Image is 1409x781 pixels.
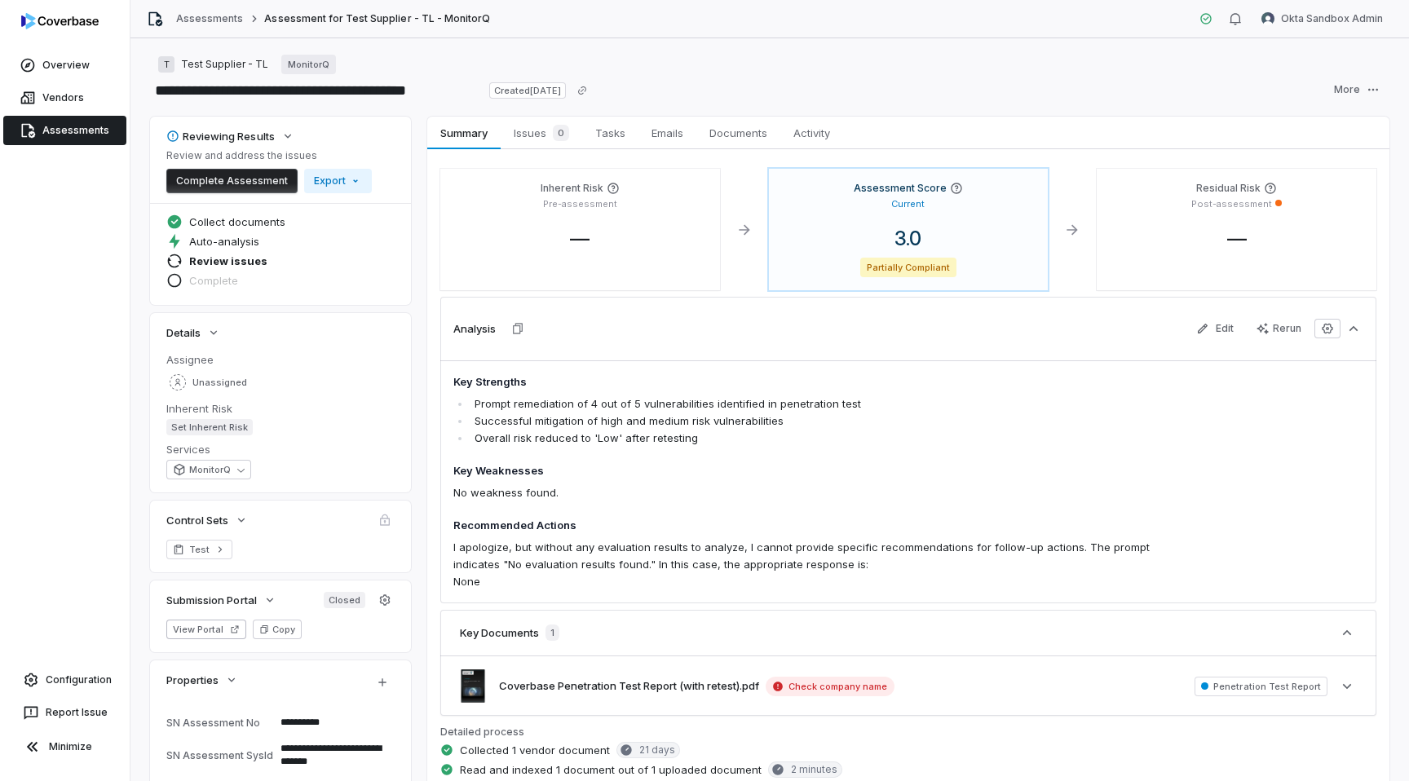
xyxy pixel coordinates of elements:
button: Edit [1186,316,1243,341]
span: Activity [787,122,837,143]
span: 0 [553,125,569,141]
a: Assessments [3,116,126,145]
a: Vendors [3,83,126,113]
p: Current [891,198,925,210]
li: Successful mitigation of high and medium risk vulnerabilities [470,413,1182,430]
span: 3.0 [881,227,934,250]
button: Minimize [7,730,123,763]
button: Details [161,318,225,347]
p: No weakness found. [453,484,1182,501]
button: TTest Supplier - TL [153,50,273,79]
span: Auto-analysis [189,234,259,249]
a: Overview [3,51,126,80]
button: View Portal [166,620,246,639]
div: SN Assessment SysId [166,749,274,761]
span: Properties [166,673,219,687]
div: Rerun [1257,322,1301,335]
span: Complete [189,273,238,288]
img: 941eba9bfd1f405cbddf5990ab1c1830.jpg [460,669,486,703]
span: Unassigned [192,377,247,389]
h4: Recommended Actions [453,518,1182,534]
span: Penetration Test Report [1195,677,1327,696]
span: Control Sets [166,513,228,527]
span: 1 [545,624,559,641]
span: Test Supplier - TL [181,58,268,71]
span: MonitorQ [189,464,231,476]
span: Check company name [766,677,894,696]
button: Copy link [568,76,597,105]
h3: Key Documents [460,625,539,640]
p: Detailed process [440,722,1376,742]
button: Export [304,169,372,193]
span: — [557,227,603,250]
button: Complete Assessment [166,169,298,193]
p: Review and address the issues [166,149,372,162]
p: Pre-assessment [543,198,617,210]
h4: Inherent Risk [541,182,603,195]
span: Closed [324,592,365,608]
span: Partially Compliant [860,258,957,277]
button: Coverbase Penetration Test Report (with retest).pdf [499,678,759,695]
button: Control Sets [161,505,253,535]
span: 21 days [639,743,675,757]
dt: Services [166,442,395,457]
p: I apologize, but without any evaluation results to analyze, I cannot provide specific recommendat... [453,539,1182,573]
span: Collect documents [189,214,285,229]
img: logo-D7KZi-bG.svg [21,13,99,29]
span: Read and indexed 1 document out of 1 uploaded document [460,762,762,777]
button: Properties [161,665,243,695]
span: Test [189,543,210,556]
span: Summary [434,122,493,143]
a: Configuration [7,665,123,695]
a: Test [166,540,232,559]
span: 2 minutes [791,763,837,776]
span: Details [166,325,201,340]
span: Documents [703,122,774,143]
div: Reviewing Results [166,129,275,143]
span: Created [DATE] [489,82,566,99]
img: Okta Sandbox Admin avatar [1261,12,1274,25]
button: Reviewing Results [161,121,299,151]
button: Copy [253,620,302,639]
a: MonitorQ [281,55,336,74]
span: Okta Sandbox Admin [1281,12,1383,25]
h4: Assessment Score [854,182,947,195]
span: Submission Portal [166,593,257,607]
dt: Inherent Risk [166,401,395,416]
div: SN Assessment No [166,717,274,729]
span: — [1214,227,1260,250]
span: Assessment for Test Supplier - TL - MonitorQ [264,12,490,25]
button: Report Issue [7,698,123,727]
li: Prompt remediation of 4 out of 5 vulnerabilities identified in penetration test [470,395,1182,413]
button: More [1324,77,1389,102]
span: Issues [507,121,576,144]
button: Okta Sandbox Admin avatarOkta Sandbox Admin [1252,7,1393,31]
button: Submission Portal [161,585,281,615]
span: Collected 1 vendor document [460,743,610,757]
dt: Assignee [166,352,395,367]
span: Review issues [189,254,267,268]
button: Rerun [1247,316,1311,341]
h4: Key Weaknesses [453,463,1182,479]
h4: Residual Risk [1196,182,1261,195]
span: Emails [645,122,690,143]
p: None [453,573,1182,590]
a: Assessments [176,12,243,25]
span: Tasks [589,122,632,143]
li: Overall risk reduced to 'Low' after retesting [470,430,1182,447]
p: Post-assessment [1191,198,1272,210]
h4: Key Strengths [453,374,1182,390]
h3: Analysis [453,321,496,336]
span: Set Inherent Risk [166,419,253,435]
